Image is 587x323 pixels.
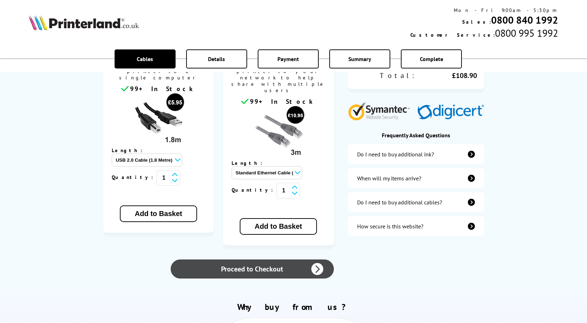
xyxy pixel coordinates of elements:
[137,55,153,62] span: Cables
[357,223,423,230] div: How secure is this website?
[112,147,149,154] span: Length:
[491,13,558,26] a: 0800 840 1992
[420,55,443,62] span: Complete
[252,106,305,158] img: Ethernet cable
[357,199,442,206] div: Do I need to buy additional cables?
[171,259,334,279] a: Proceed to Checkout
[348,216,484,236] a: secure-website
[29,15,139,30] img: Printerland Logo
[250,97,316,106] span: 99+ In Stock
[462,19,491,25] span: Sales:
[348,100,415,120] img: Symantec Website Security
[120,205,197,222] button: Add to Basket
[227,60,330,97] span: Connects your printer to your network to help share with multiple users
[348,144,484,164] a: additional-ink
[410,7,558,13] div: Mon - Fri 9:00am - 5:30pm
[107,60,210,84] span: Connects your printer to a single computer
[355,71,416,80] div: Total:
[410,32,495,38] span: Customer Service:
[112,174,157,180] span: Quantity:
[417,104,484,120] img: Digicert
[416,71,477,80] div: £108.90
[29,301,558,312] h2: Why buy from us?
[240,218,317,235] button: Add to Basket
[132,93,185,146] img: usb cable
[277,55,299,62] span: Payment
[348,192,484,212] a: additional-cables
[232,160,269,166] span: Length:
[348,168,484,188] a: items-arrive
[348,132,484,139] div: Frequently Asked Questions
[208,55,225,62] span: Details
[495,26,558,40] span: 0800 995 1992
[232,187,276,193] span: Quantity:
[357,175,421,182] div: When will my items arrive?
[348,55,371,62] span: Summary
[130,85,196,93] span: 99+ In Stock
[357,151,434,158] div: Do I need to buy additional ink?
